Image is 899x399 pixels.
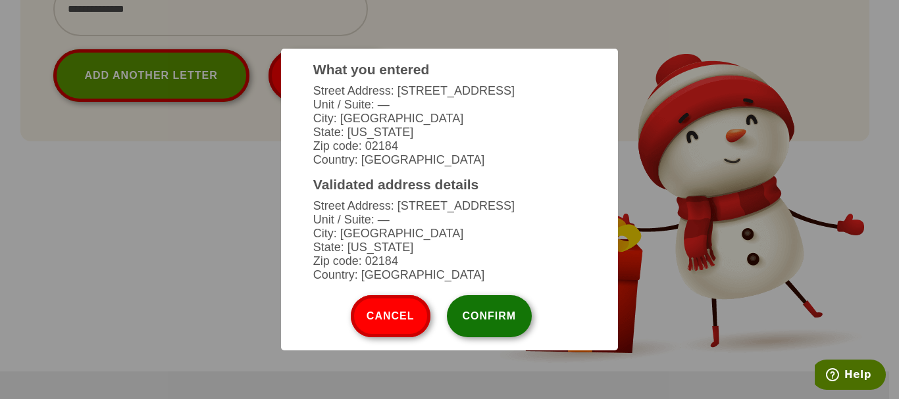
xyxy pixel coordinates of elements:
[313,268,586,282] li: Country: [GEOGRAPHIC_DATA]
[313,177,586,193] h3: Validated address details
[815,360,886,392] iframe: Opens a widget where you can find more information
[447,295,532,337] button: Confirm
[313,139,586,153] li: Zip code: 02184
[313,254,586,268] li: Zip code: 02184
[313,199,586,213] li: Street Address: [STREET_ADDRESS]
[313,227,586,241] li: City: [GEOGRAPHIC_DATA]
[313,84,586,98] li: Street Address: [STREET_ADDRESS]
[313,153,586,167] li: Country: [GEOGRAPHIC_DATA]
[313,112,586,126] li: City: [GEOGRAPHIC_DATA]
[313,126,586,139] li: State: [US_STATE]
[313,241,586,254] li: State: [US_STATE]
[313,213,586,227] li: Unit / Suite: —
[313,98,586,112] li: Unit / Suite: —
[351,295,430,337] button: Cancel
[313,62,586,78] h3: What you entered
